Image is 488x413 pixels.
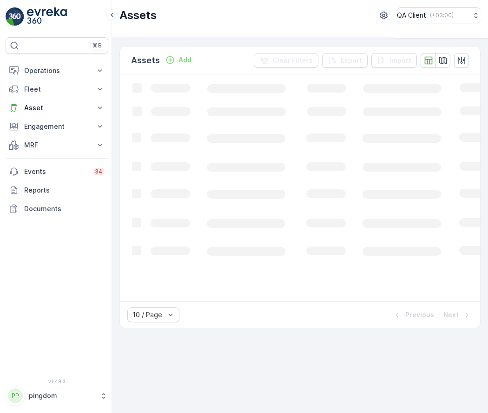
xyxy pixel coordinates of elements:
img: logo [6,7,24,26]
p: Asset [24,103,90,113]
p: pingdom [29,391,95,400]
p: Operations [24,66,90,75]
p: MRF [24,140,90,150]
a: Documents [6,200,108,218]
p: Events [24,167,87,176]
p: Export [341,56,362,65]
p: Reports [24,186,105,195]
button: Operations [6,61,108,80]
p: Engagement [24,122,90,131]
p: Next [443,310,459,320]
a: Reports [6,181,108,200]
button: MRF [6,136,108,154]
button: Asset [6,99,108,117]
p: 34 [95,168,103,175]
p: QA Client [397,11,426,20]
button: PPpingdom [6,386,108,406]
a: Events34 [6,162,108,181]
p: ( +03:00 ) [430,12,454,19]
p: Import [390,56,411,65]
p: Assets [131,54,160,67]
p: Assets [119,8,157,23]
button: Next [442,309,473,320]
img: logo_light-DOdMpM7g.png [27,7,67,26]
button: Fleet [6,80,108,99]
p: Previous [405,310,434,320]
p: ⌘B [92,42,102,49]
button: Clear Filters [254,53,318,68]
button: Export [322,53,368,68]
p: Documents [24,204,105,213]
p: Add [178,55,191,65]
p: Clear Filters [272,56,313,65]
button: Add [162,54,195,66]
button: Import [371,53,417,68]
div: PP [8,388,23,403]
button: QA Client(+03:00) [397,7,481,23]
span: v 1.49.3 [6,379,108,384]
button: Engagement [6,117,108,136]
button: Previous [391,309,435,320]
p: Fleet [24,85,90,94]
